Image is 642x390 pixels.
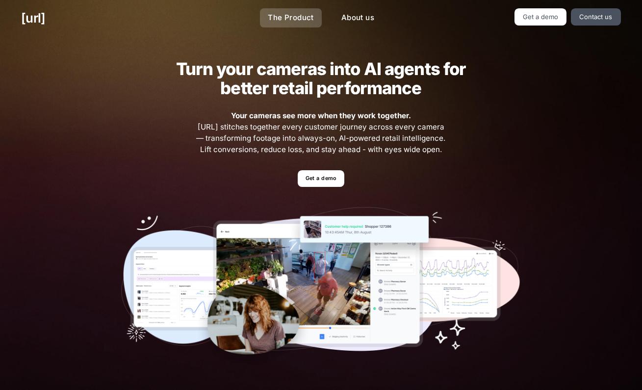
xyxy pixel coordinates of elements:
a: About us [334,8,382,27]
a: Get a demo [514,8,567,26]
span: [URL] stitches together every customer journey across every camera — transforming footage into al... [195,110,447,155]
a: Get a demo [298,170,344,187]
h2: Turn your cameras into AI agents for better retail performance [160,59,481,98]
a: [URL] [21,8,45,27]
img: Our tools [121,207,521,369]
a: The Product [260,8,322,27]
a: Contact us [571,8,621,26]
strong: Your cameras see more when they work together. [231,111,411,120]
